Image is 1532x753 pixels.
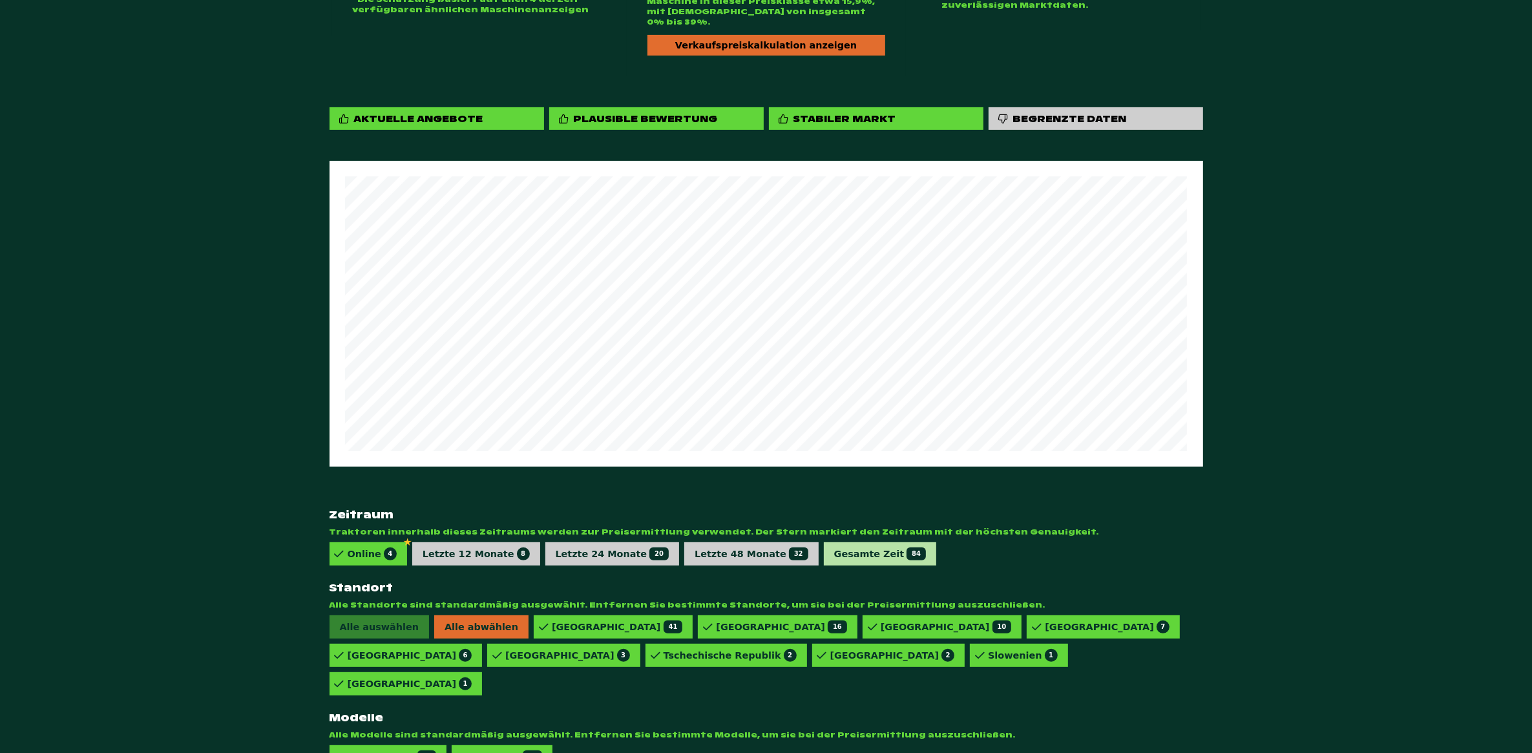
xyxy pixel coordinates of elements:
div: [GEOGRAPHIC_DATA] [348,649,472,662]
div: Aktuelle Angebote [354,112,483,125]
div: Stabiler Markt [769,107,983,130]
div: Verkaufspreiskalkulation anzeigen [647,35,885,56]
span: 10 [992,620,1012,633]
div: Begrenzte Daten [989,107,1203,130]
span: 2 [941,649,954,662]
div: Begrenzte Daten [1013,112,1127,125]
div: Aktuelle Angebote [330,107,544,130]
span: 20 [649,547,669,560]
strong: Modelle [330,711,1203,725]
span: 41 [664,620,683,633]
span: 16 [828,620,847,633]
span: 1 [459,677,472,690]
span: 7 [1157,620,1170,633]
span: Traktoren innerhalb dieses Zeitraums werden zur Preisermittlung verwendet. Der Stern markiert den... [330,527,1203,537]
strong: Zeitraum [330,508,1203,522]
div: [GEOGRAPHIC_DATA] [830,649,955,662]
div: Plausible Bewertung [549,107,764,130]
span: 2 [784,649,797,662]
div: Gesamte Zeit [834,547,926,560]
span: 6 [459,649,472,662]
div: [GEOGRAPHIC_DATA] [881,620,1011,633]
span: 84 [907,547,926,560]
div: [GEOGRAPHIC_DATA] [716,620,846,633]
span: 1 [1045,649,1058,662]
div: [GEOGRAPHIC_DATA] [552,620,682,633]
div: [GEOGRAPHIC_DATA] [348,677,472,690]
span: 4 [384,547,397,560]
div: Slowenien [988,649,1057,662]
div: Letzte 12 Monate [423,547,530,560]
span: Alle auswählen [330,615,429,639]
strong: Standort [330,581,1203,595]
span: 32 [789,547,808,560]
div: [GEOGRAPHIC_DATA] [505,649,630,662]
div: Letzte 24 Monate [556,547,669,560]
span: 8 [517,547,530,560]
span: Alle Modelle sind standardmäßig ausgewählt. Entfernen Sie bestimmte Modelle, um sie bei der Preis... [330,730,1203,740]
span: Alle abwählen [434,615,529,639]
div: Letzte 48 Monate [695,547,808,560]
div: Plausible Bewertung [574,112,718,125]
div: [GEOGRAPHIC_DATA] [1045,620,1170,633]
span: Alle Standorte sind standardmäßig ausgewählt. Entfernen Sie bestimmte Standorte, um sie bei der P... [330,600,1203,610]
div: Stabiler Markt [793,112,896,125]
div: Online [348,547,397,560]
div: Tschechische Republik [664,649,797,662]
span: 3 [617,649,630,662]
